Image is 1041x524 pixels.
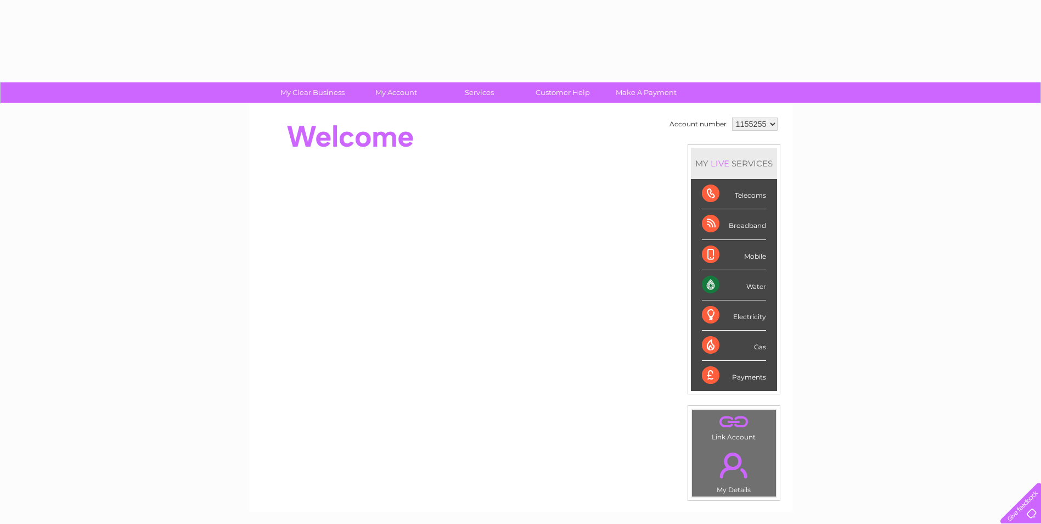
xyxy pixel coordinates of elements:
a: My Clear Business [267,82,358,103]
td: My Details [691,443,776,497]
div: Electricity [702,300,766,331]
a: Services [434,82,525,103]
a: My Account [351,82,441,103]
a: . [695,446,773,484]
div: Mobile [702,240,766,270]
div: MY SERVICES [691,148,777,179]
a: Customer Help [517,82,608,103]
div: Gas [702,331,766,361]
td: Link Account [691,409,776,444]
td: Account number [667,115,729,133]
div: Water [702,270,766,300]
div: Broadband [702,209,766,239]
div: Telecoms [702,179,766,209]
a: . [695,412,773,432]
div: LIVE [708,158,731,169]
a: Make A Payment [601,82,691,103]
div: Payments [702,361,766,391]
